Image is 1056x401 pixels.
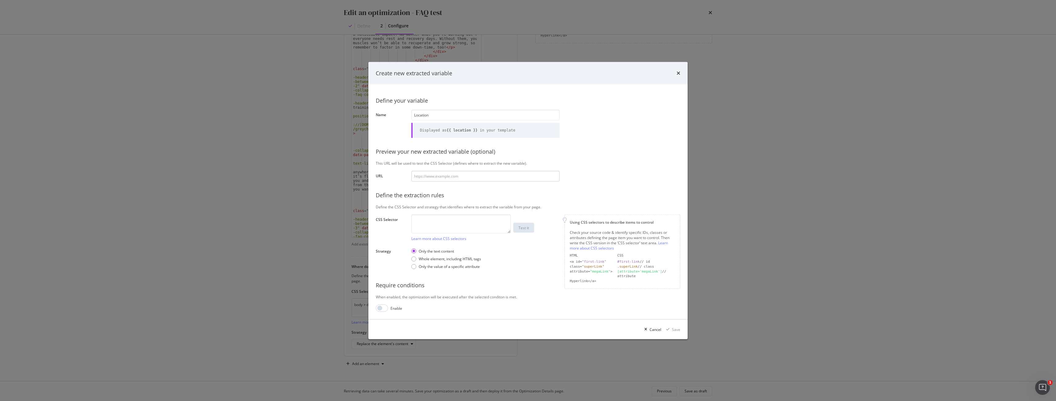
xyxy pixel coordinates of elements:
div: Only the text content [419,249,454,254]
div: Whole element, including HTML tags [411,256,481,261]
div: "megaLink" [590,269,610,273]
div: attribute= > [570,269,612,278]
button: Test it [513,223,534,233]
label: Strategy [376,249,406,270]
div: class= [570,264,612,269]
div: times [677,69,680,77]
div: "superLink" [582,265,604,269]
div: Save [672,327,680,332]
div: CSS [617,253,675,258]
div: // attribute [617,269,675,278]
div: // class [617,264,675,269]
div: <a id= [570,259,612,264]
div: Hyperlink</a> [570,279,612,284]
div: [attribute='megaLink'] [617,269,662,273]
div: Define the extraction rules [376,191,680,199]
div: // id [617,259,675,264]
span: 1 [1048,380,1053,385]
a: Learn more about CSS selectors [411,236,466,241]
label: CSS Selector [376,217,406,239]
div: Displayed as in your template [420,128,515,133]
div: When enabled, the optimization will be executed after the selected conditon is met. [376,294,680,300]
label: Name [376,112,406,136]
div: Define your variable [376,97,680,105]
div: Only the value of a specific attribute [419,264,480,269]
div: HTML [570,253,612,258]
iframe: Intercom live chat [1035,380,1050,395]
div: "first-link" [582,260,606,264]
div: This URL will be used to test the CSS Selector (defines where to extract the new variable). [376,160,680,166]
div: #first-link [617,260,640,264]
div: Using CSS selectors to describe items to control [570,219,675,225]
label: URL [376,173,406,180]
b: {{ location }} [447,128,478,132]
div: .superLink [617,265,638,269]
div: Only the text content [411,249,481,254]
button: Cancel [642,324,661,334]
div: Test it [518,225,529,230]
div: modal [368,62,688,339]
a: Learn more about CSS selectors [570,240,668,251]
div: Only the value of a specific attribute [411,264,481,269]
input: https://www.example.com [411,171,560,182]
div: Whole element, including HTML tags [419,256,481,261]
div: Define the CSS Selector and strategy that identifies where to extract the variable from your page. [376,204,680,209]
div: Create new extracted variable [376,69,452,77]
div: Cancel [650,327,661,332]
div: Check your source code & identify specific IDs, classes or attributes defining the page item you ... [570,230,675,251]
div: Require conditions [376,281,680,289]
button: Save [664,324,680,334]
div: Enable [390,305,402,311]
div: Preview your new extracted variable (optional) [376,148,680,156]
